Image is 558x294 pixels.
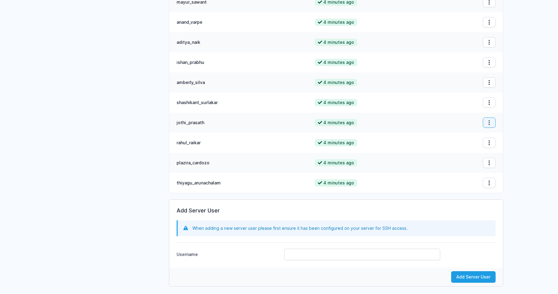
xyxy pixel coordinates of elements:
[451,271,496,283] button: Add Server User
[169,153,307,173] td: plazira_cardozo
[177,207,496,214] h3: Add Server User
[177,249,280,257] label: Username
[192,225,408,231] p: When adding a new server user please first ensure it has been configured on your server for SSH a...
[315,179,357,187] span: 4 minutes ago
[315,59,357,66] span: 4 minutes ago
[169,133,307,153] td: rahul_raikar
[169,12,307,32] td: anand_varpe
[169,52,307,72] td: ishan_prabhu
[315,39,357,46] span: 4 minutes ago
[315,99,357,106] span: 4 minutes ago
[315,159,357,166] span: 4 minutes ago
[169,113,307,133] td: jothi_prasath
[169,93,307,113] td: shashikant_surlakar
[315,79,357,86] span: 4 minutes ago
[169,72,307,93] td: amberly_silva
[315,139,357,146] span: 4 minutes ago
[169,173,307,193] td: thiyagu_arunachalam
[315,119,357,126] span: 4 minutes ago
[315,19,357,26] span: 4 minutes ago
[169,32,307,52] td: aditya_naik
